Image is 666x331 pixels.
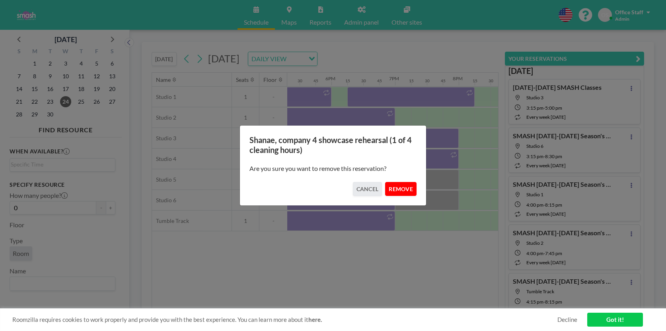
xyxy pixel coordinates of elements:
h3: Shanae, company 4 showcase rehearsal (1 of 4 cleaning hours) [249,135,417,155]
a: Decline [557,316,577,323]
button: CANCEL [353,182,382,196]
a: here. [308,316,322,323]
a: Got it! [587,313,643,327]
span: Roomzilla requires cookies to work properly and provide you with the best experience. You can lea... [12,316,557,323]
p: Are you sure you want to remove this reservation? [249,165,417,172]
button: REMOVE [385,182,417,196]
